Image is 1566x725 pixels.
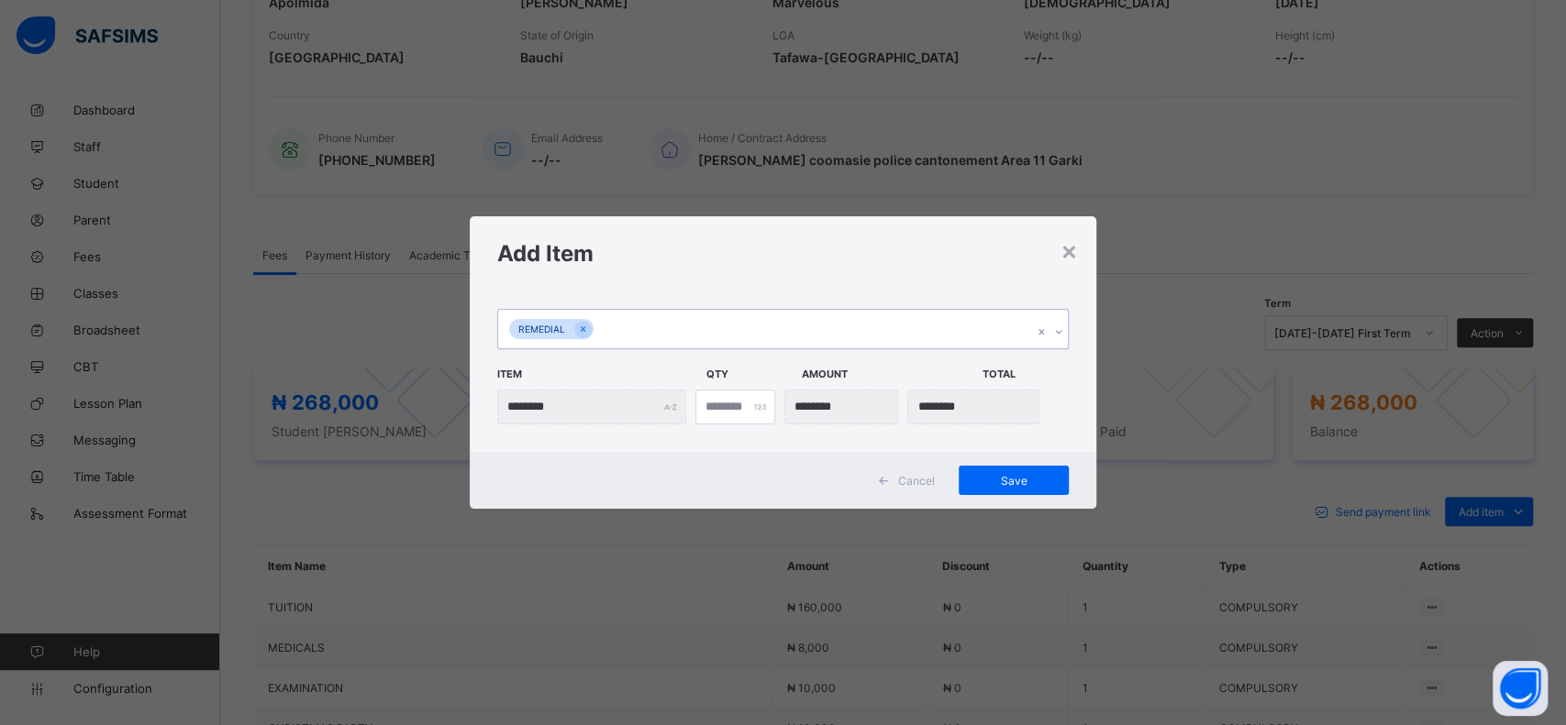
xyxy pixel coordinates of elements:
[1493,661,1548,716] button: Open asap
[972,474,1055,488] span: Save
[706,358,792,390] span: Qty
[497,358,697,390] span: Item
[497,240,1069,267] h1: Add Item
[509,319,574,340] div: REMEDIAL
[898,474,935,488] span: Cancel
[1061,235,1078,266] div: ×
[982,358,1067,390] span: Total
[801,358,972,390] span: Amount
